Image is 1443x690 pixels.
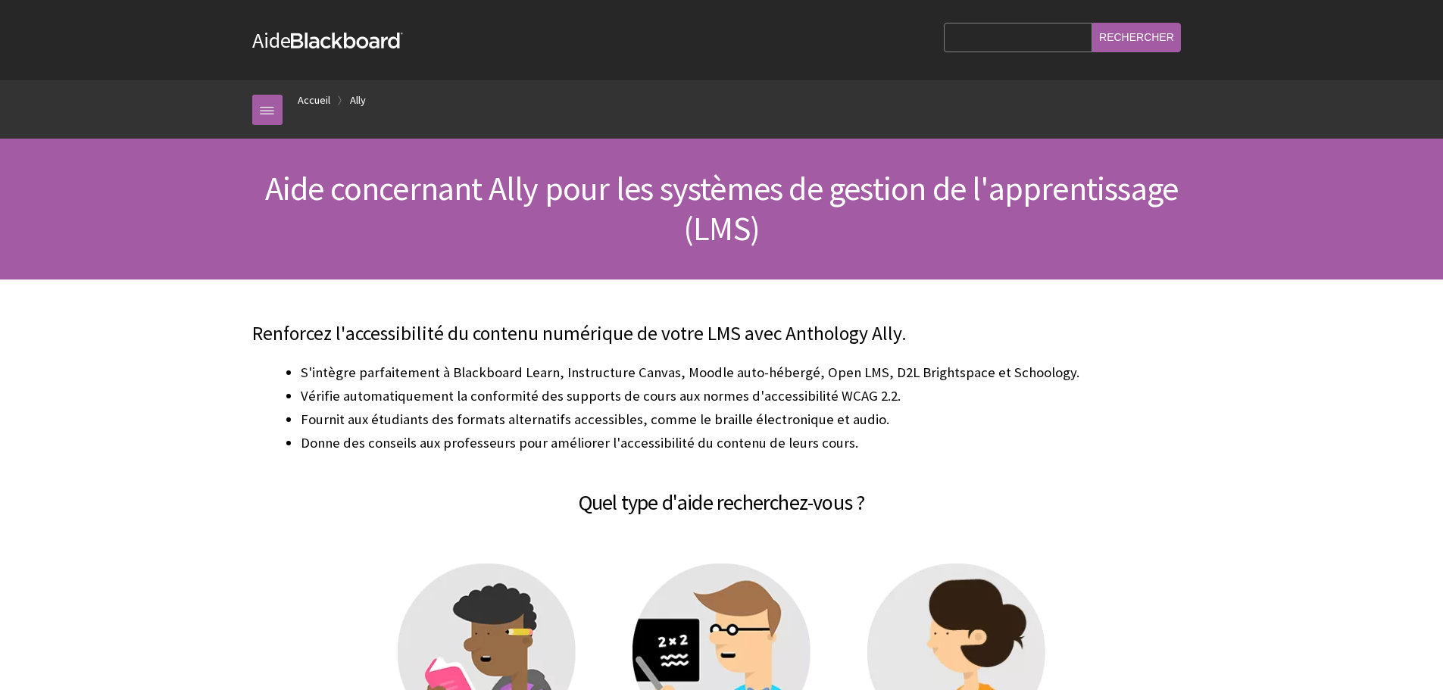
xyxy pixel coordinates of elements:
[1092,23,1181,52] input: Rechercher
[252,320,1192,348] p: Renforcez l'accessibilité du contenu numérique de votre LMS avec Anthology Ally.
[252,468,1192,518] h2: Quel type d'aide recherchez-vous ?
[265,167,1179,249] span: Aide concernant Ally pour les systèmes de gestion de l'apprentissage (LMS)
[298,91,330,110] a: Accueil
[301,409,1192,430] li: Fournit aux étudiants des formats alternatifs accessibles, comme le braille électronique et audio.
[291,33,403,48] strong: Blackboard
[350,91,366,110] a: Ally
[301,386,1192,407] li: Vérifie automatiquement la conformité des supports de cours aux normes d'accessibilité WCAG 2.2.
[301,432,1192,454] li: Donne des conseils aux professeurs pour améliorer l'accessibilité du contenu de leurs cours.
[301,362,1192,383] li: S'intègre parfaitement à Blackboard Learn, Instructure Canvas, Moodle auto-hébergé, Open LMS, D2L...
[252,27,403,54] a: AideBlackboard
